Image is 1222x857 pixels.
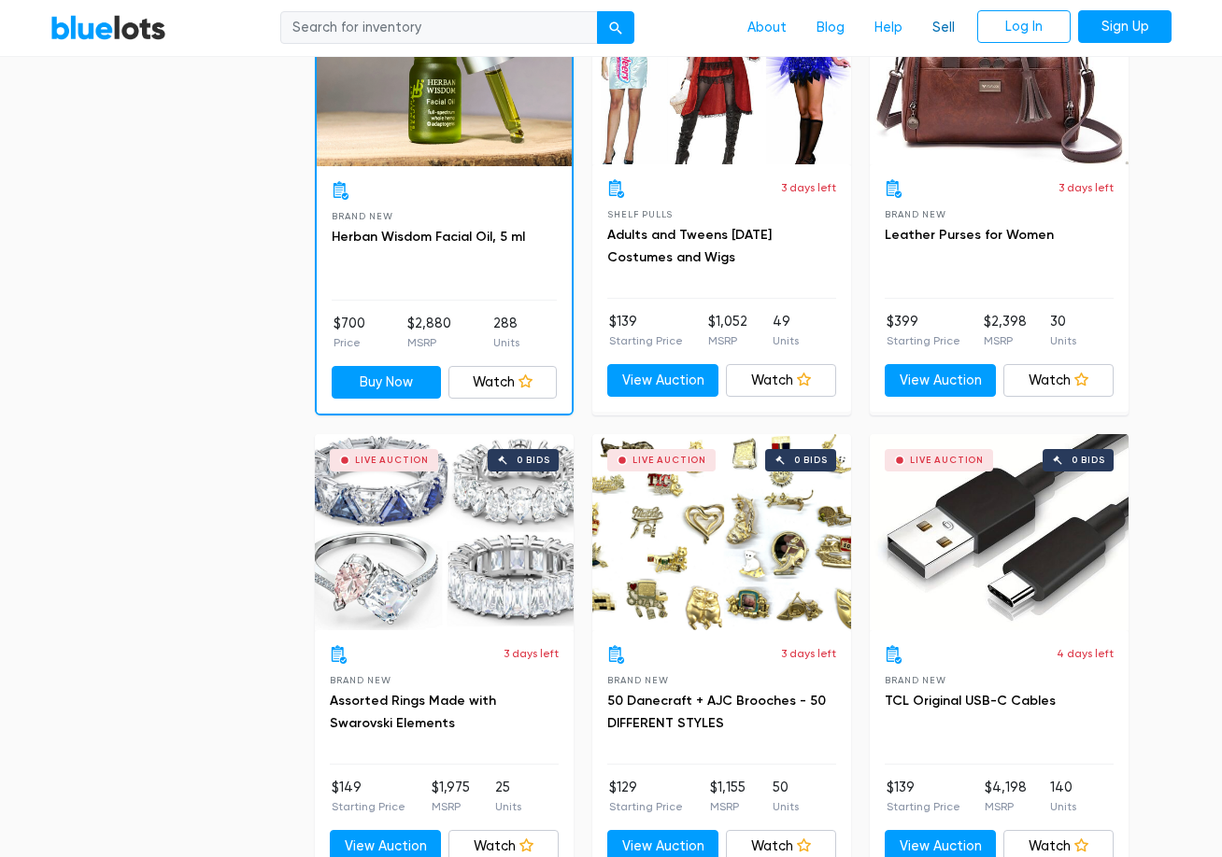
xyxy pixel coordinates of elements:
li: $399 [887,312,960,349]
p: Starting Price [887,798,960,815]
p: MSRP [985,798,1027,815]
a: Adults and Tweens [DATE] Costumes and Wigs [607,227,772,265]
li: $2,398 [984,312,1027,349]
a: Log In [977,10,1071,44]
li: 49 [773,312,799,349]
p: MSRP [432,798,470,815]
p: Units [1050,798,1076,815]
span: Brand New [607,675,668,685]
p: MSRP [407,334,451,351]
a: Leather Purses for Women [885,227,1054,243]
a: Sell [917,10,970,46]
p: MSRP [708,332,747,349]
span: Shelf Pulls [607,209,673,219]
p: Price [334,334,365,351]
li: 288 [493,314,519,351]
a: View Auction [885,364,996,398]
a: Assorted Rings Made with Swarovski Elements [330,693,496,731]
li: 140 [1050,778,1076,815]
li: 50 [773,778,799,815]
p: 3 days left [781,645,836,662]
li: $139 [887,778,960,815]
li: $1,155 [710,778,746,815]
li: $1,975 [432,778,470,815]
a: Herban Wisdom Facial Oil, 5 ml [332,229,525,245]
span: Brand New [330,675,391,685]
p: Starting Price [887,332,960,349]
a: Watch [726,364,837,398]
p: 3 days left [504,645,559,662]
div: Live Auction [632,456,706,465]
p: Units [495,798,521,815]
span: Brand New [885,209,945,219]
a: Buy Now [332,366,441,400]
li: $129 [609,778,683,815]
div: 0 bids [517,456,550,465]
a: Blog [802,10,860,46]
a: Watch [448,366,558,400]
p: Starting Price [609,332,683,349]
p: Units [1050,332,1076,349]
a: View Auction [607,364,718,398]
span: Brand New [885,675,945,685]
li: 25 [495,778,521,815]
a: Live Auction 0 bids [592,434,851,630]
p: 4 days left [1057,645,1114,662]
a: TCL Original USB-C Cables [885,693,1056,709]
p: MSRP [710,798,746,815]
p: 3 days left [1059,179,1114,196]
a: Watch [1003,364,1115,398]
li: $139 [609,312,683,349]
div: 0 bids [794,456,828,465]
input: Search for inventory [280,11,598,45]
span: Brand New [332,211,392,221]
li: $4,198 [985,778,1027,815]
p: Units [493,334,519,351]
a: Live Auction 0 bids [870,434,1129,630]
p: 3 days left [781,179,836,196]
a: 50 Danecraft + AJC Brooches - 50 DIFFERENT STYLES [607,693,826,731]
a: Sign Up [1078,10,1172,44]
p: Starting Price [609,798,683,815]
li: $1,052 [708,312,747,349]
div: Live Auction [910,456,984,465]
a: Help [860,10,917,46]
li: 30 [1050,312,1076,349]
li: $700 [334,314,365,351]
div: 0 bids [1072,456,1105,465]
div: Live Auction [355,456,429,465]
li: $149 [332,778,405,815]
li: $2,880 [407,314,451,351]
a: BlueLots [50,14,166,41]
p: Starting Price [332,798,405,815]
p: Units [773,332,799,349]
p: MSRP [984,332,1027,349]
a: Live Auction 0 bids [315,434,574,630]
p: Units [773,798,799,815]
a: About [732,10,802,46]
